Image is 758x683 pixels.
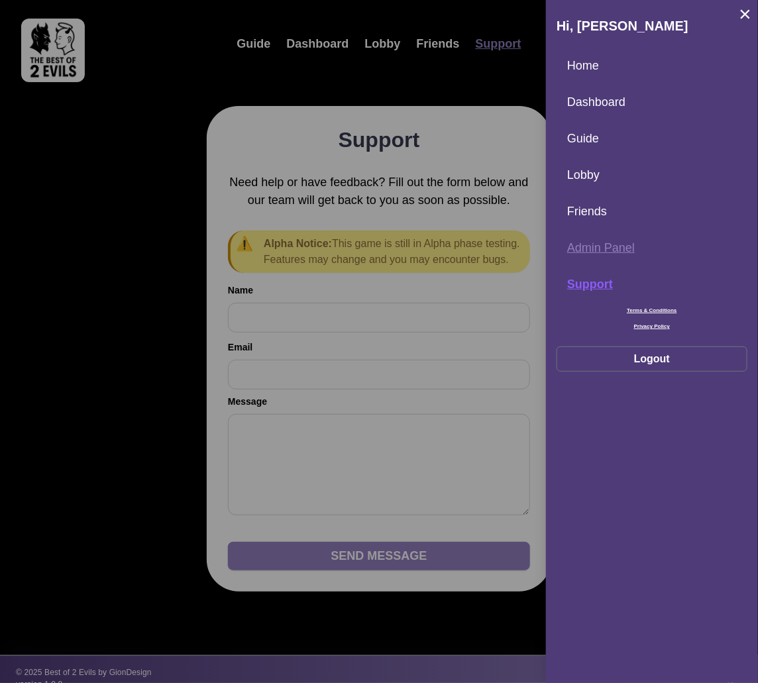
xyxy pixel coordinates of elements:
a: Guide [557,125,747,153]
a: Admin Panel [557,234,747,262]
a: Lobby [557,161,747,189]
a: Privacy Policy [634,323,670,331]
span: Hi, [PERSON_NAME] [557,19,688,33]
a: Support [557,270,747,299]
a: Terms & Conditions [627,307,677,315]
a: Dashboard [557,88,747,117]
a: Friends [557,197,747,226]
a: Home [557,52,747,80]
button: Logout [557,346,747,372]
